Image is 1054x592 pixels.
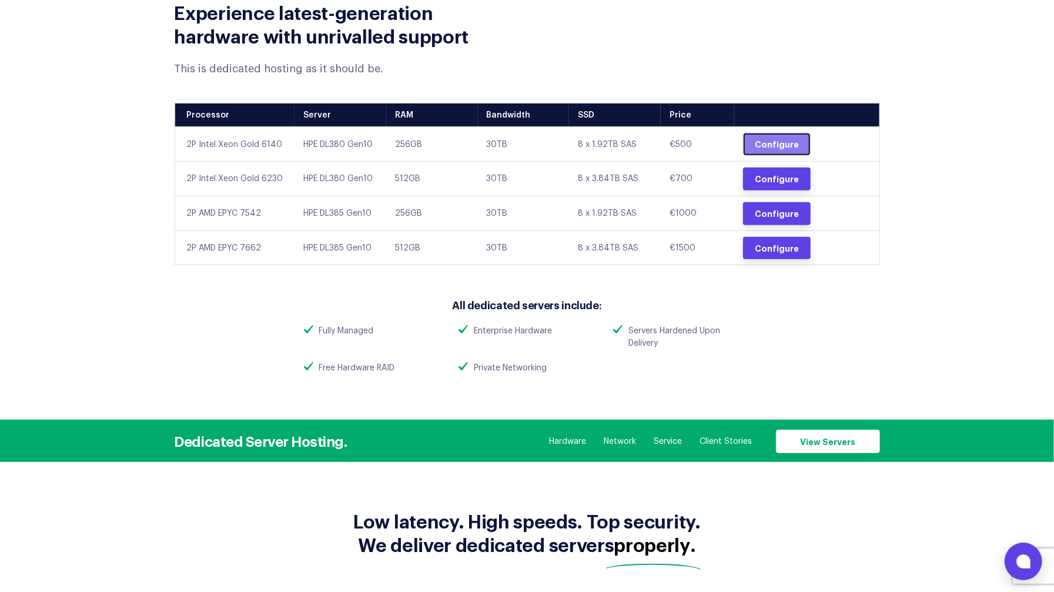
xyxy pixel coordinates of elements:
[295,230,386,265] td: HPE DL385 Gen10
[295,325,450,337] li: Fully Managed
[569,103,661,127] th: SSD
[295,161,386,196] td: HPE DL380 Gen10
[386,127,478,162] td: 256GB
[175,509,880,556] p: Low latency. High speeds. Top security. We deliver dedicated servers .
[295,103,386,127] th: Server
[386,161,478,196] td: 512GB
[478,103,570,127] th: Bandwidth
[386,230,478,265] td: 512GB
[295,127,386,162] td: HPE DL380 Gen10
[450,362,604,374] li: Private Networking
[1005,543,1042,580] button: Open chat window
[175,103,295,127] th: Processor
[478,127,570,162] td: 30TB
[661,127,734,162] td: €500
[550,436,587,447] a: Hardware
[661,196,734,230] td: €1000
[700,436,752,447] a: Client Stories
[654,436,682,447] a: Service
[175,196,295,230] td: 2P AMD EPYC 7542
[743,133,811,156] a: Configure
[295,297,759,312] h3: All dedicated servers include:
[661,103,734,127] th: Price
[604,436,637,447] a: Network
[776,430,880,453] a: View Servers
[604,325,759,350] li: Servers Hardened Upon Delivery
[175,127,295,162] td: 2P Intel Xeon Gold 6140
[175,161,295,196] td: 2P Intel Xeon Gold 6230
[614,532,690,556] mark: properly
[661,230,734,265] td: €1500
[450,325,604,337] li: Enterprise Hardware
[386,196,478,230] td: 256GB
[175,230,295,265] td: 2P AMD EPYC 7662
[478,196,570,230] td: 30TB
[386,103,478,127] th: RAM
[175,62,518,76] div: This is dedicated hosting as it should be.
[569,127,661,162] td: 8 x 1.92TB SAS
[743,237,811,260] a: Configure
[569,230,661,265] td: 8 x 3.84TB SAS
[295,196,386,230] td: HPE DL385 Gen10
[569,196,661,230] td: 8 x 1.92TB SAS
[569,161,661,196] td: 8 x 3.84TB SAS
[743,202,811,225] a: Configure
[743,168,811,190] a: Configure
[175,432,347,449] h3: Dedicated Server Hosting.
[661,161,734,196] td: €700
[478,161,570,196] td: 30TB
[478,230,570,265] td: 30TB
[295,362,450,374] li: Free Hardware RAID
